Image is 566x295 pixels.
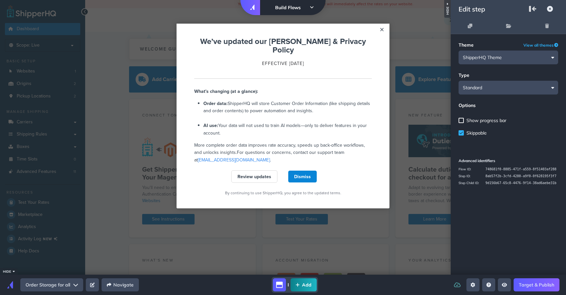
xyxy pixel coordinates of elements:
span: Your data will not used to train AI models—only to deliver features in your account. [203,122,367,136]
span: Effective [DATE] [262,60,304,67]
a: Review updates [231,170,277,183]
span: We’ve updated our [PERSON_NAME] & Privacy Policy [200,35,366,55]
a: × [376,24,387,35]
span: ShipperHQ will store Customer Order Information (like shipping details and order contents) to pow... [203,100,370,114]
p: For questions or concerns, contact our support team at . [194,141,372,163]
span: More complete order data improves rate accuracy, speeds up back-office workflows, and unlocks ins... [194,142,365,156]
li: ​ [203,100,372,122]
a: [EMAIL_ADDRESS][DOMAIN_NAME] [198,157,270,163]
strong: AI use: [203,122,218,129]
span: By continuing to use ShipperHQ, you agree to the updated terms. [225,190,341,196]
a: Dismiss [288,170,317,183]
span: What's changing (at a glance): [194,88,258,95]
span: Order data: [203,100,228,107]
